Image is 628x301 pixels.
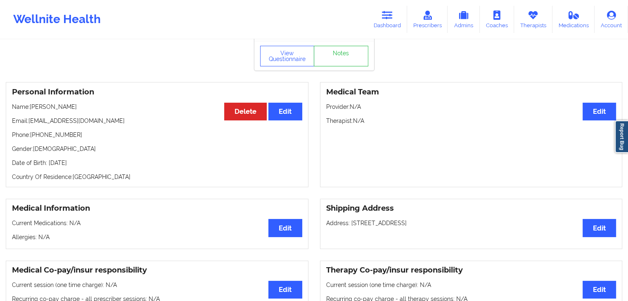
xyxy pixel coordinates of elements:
p: Country Of Residence: [GEOGRAPHIC_DATA] [12,173,302,181]
p: Address: [STREET_ADDRESS] [326,219,616,227]
p: Email: [EMAIL_ADDRESS][DOMAIN_NAME] [12,117,302,125]
button: Edit [583,219,616,237]
button: Edit [583,103,616,120]
a: Dashboard [367,6,407,33]
a: Account [595,6,628,33]
p: Provider: N/A [326,103,616,111]
h3: Therapy Co-pay/insur responsibility [326,266,616,275]
p: Phone: [PHONE_NUMBER] [12,131,302,139]
button: View Questionnaire [260,46,315,66]
h3: Personal Information [12,87,302,97]
button: Edit [583,281,616,299]
a: Notes [314,46,368,66]
a: Admins [448,6,480,33]
a: Medications [552,6,595,33]
a: Therapists [514,6,552,33]
p: Date of Birth: [DATE] [12,159,302,167]
p: Gender: [DEMOGRAPHIC_DATA] [12,145,302,153]
button: Edit [268,281,302,299]
h3: Shipping Address [326,204,616,213]
p: Allergies: N/A [12,233,302,241]
h3: Medical Co-pay/insur responsibility [12,266,302,275]
p: Name: [PERSON_NAME] [12,103,302,111]
button: Edit [268,103,302,120]
p: Therapist: N/A [326,117,616,125]
p: Current session (one time charge): N/A [12,281,302,289]
a: Prescribers [407,6,448,33]
a: Report Bug [615,120,628,153]
button: Delete [224,103,267,120]
button: Edit [268,219,302,237]
p: Current session (one time charge): N/A [326,281,616,289]
p: Current Medications: N/A [12,219,302,227]
h3: Medical Information [12,204,302,213]
h3: Medical Team [326,87,616,97]
a: Coaches [480,6,514,33]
